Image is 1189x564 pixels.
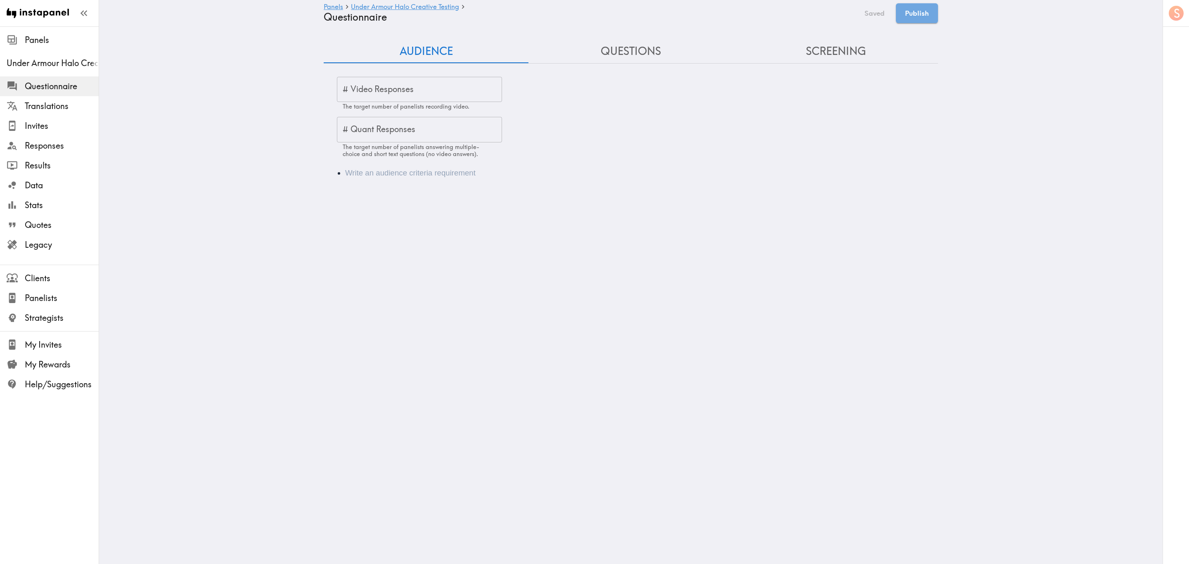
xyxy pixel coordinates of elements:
span: Panels [25,34,99,46]
button: Questions [528,40,733,63]
span: Invites [25,120,99,132]
span: The target number of panelists answering multiple-choice and short text questions (no video answe... [343,143,479,158]
span: Panelists [25,292,99,304]
span: Legacy [25,239,99,251]
div: Questionnaire Audience/Questions/Screening Tab Navigation [324,40,938,63]
a: Under Armour Halo Creative Testing [351,3,459,11]
h4: Questionnaire [324,11,853,23]
span: Help/Suggestions [25,379,99,390]
a: Panels [324,3,343,11]
span: S [1174,6,1180,21]
span: Responses [25,140,99,152]
button: Audience [324,40,528,63]
span: Strategists [25,312,99,324]
span: My Rewards [25,359,99,370]
div: Audience [324,157,938,189]
button: S [1168,5,1184,21]
span: Questionnaire [25,81,99,92]
span: The target number of panelists recording video. [343,103,469,110]
span: Clients [25,273,99,284]
span: Results [25,160,99,171]
span: My Invites [25,339,99,351]
span: Quotes [25,219,99,231]
span: Stats [25,199,99,211]
span: Under Armour Halo Creative Testing [7,57,99,69]
span: Translations [25,100,99,112]
button: Publish [896,3,938,23]
button: Screening [733,40,938,63]
span: Data [25,180,99,191]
